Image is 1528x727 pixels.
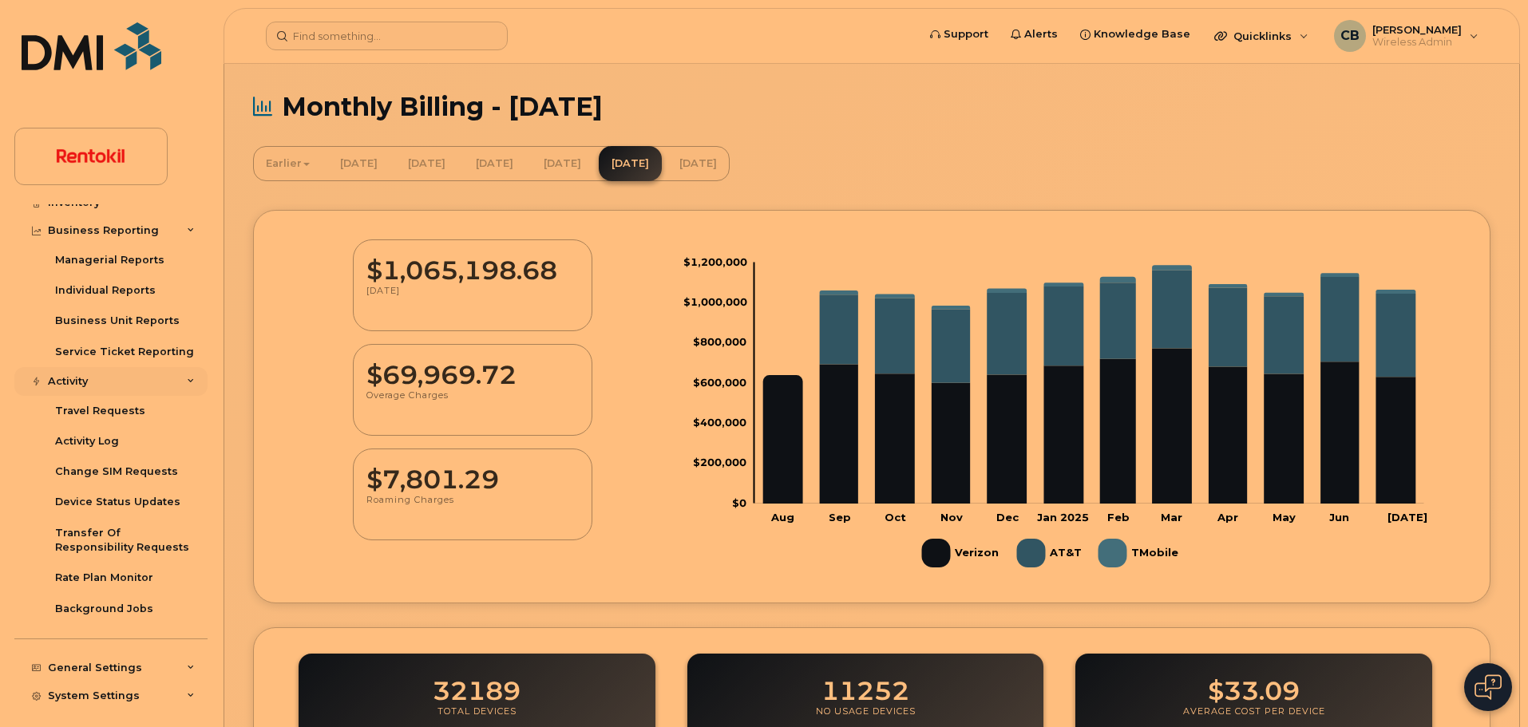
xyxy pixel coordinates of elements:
[1387,510,1427,523] tspan: [DATE]
[366,494,579,523] p: Roaming Charges
[922,532,1178,574] g: Legend
[693,335,746,348] tspan: $800,000
[683,255,747,267] tspan: $1,200,000
[821,661,909,705] dd: 11252
[1217,510,1238,523] tspan: Apr
[885,510,906,523] tspan: Oct
[1273,510,1296,523] tspan: May
[763,265,1416,375] g: TMobile
[1107,510,1130,523] tspan: Feb
[1098,532,1178,574] g: TMobile
[1208,661,1300,705] dd: $33.09
[327,146,390,181] a: [DATE]
[683,255,1427,573] g: Chart
[366,285,579,314] p: [DATE]
[922,532,1001,574] g: Verizon
[395,146,458,181] a: [DATE]
[463,146,526,181] a: [DATE]
[667,146,730,181] a: [DATE]
[366,240,579,285] dd: $1,065,198.68
[599,146,662,181] a: [DATE]
[366,345,579,389] dd: $69,969.72
[253,146,323,181] a: Earlier
[996,510,1019,523] tspan: Dec
[1017,532,1083,574] g: AT&T
[829,510,851,523] tspan: Sep
[763,348,1416,503] g: Verizon
[770,510,794,523] tspan: Aug
[253,93,1490,121] h1: Monthly Billing - [DATE]
[1037,510,1089,523] tspan: Jan 2025
[1475,674,1502,700] img: Open chat
[683,295,747,308] tspan: $1,000,000
[1161,510,1182,523] tspan: Mar
[366,389,579,418] p: Overage Charges
[693,456,746,468] tspan: $200,000
[693,416,746,429] tspan: $400,000
[940,510,963,523] tspan: Nov
[366,449,579,494] dd: $7,801.29
[433,661,521,705] dd: 32189
[531,146,594,181] a: [DATE]
[693,375,746,388] tspan: $600,000
[1329,510,1349,523] tspan: Jun
[763,270,1416,382] g: AT&T
[732,496,746,508] tspan: $0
